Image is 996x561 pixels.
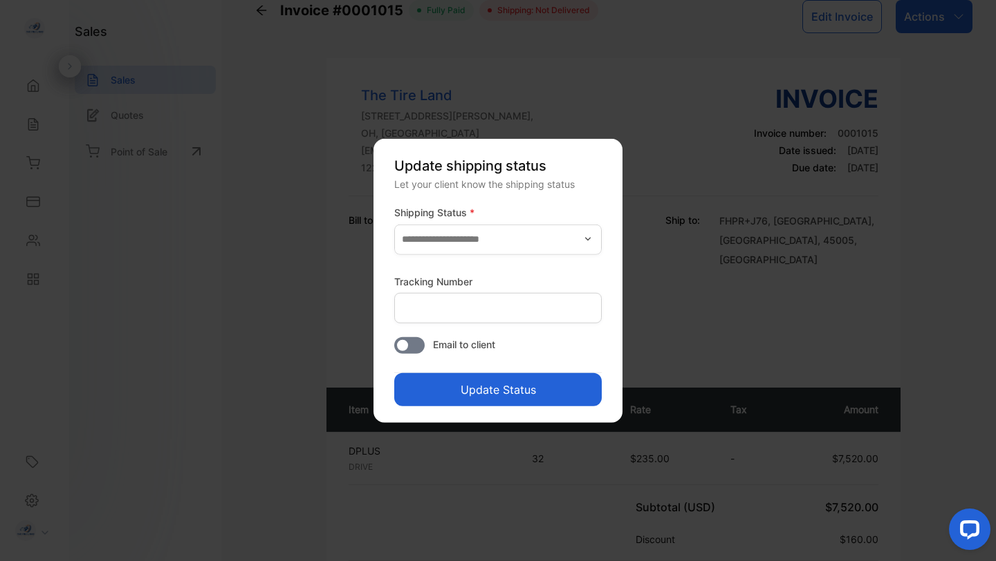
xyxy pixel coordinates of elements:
[394,372,602,406] button: Update Status
[938,503,996,561] iframe: LiveChat chat widget
[394,177,602,191] div: Let your client know the shipping status
[394,155,602,176] p: Update shipping status
[394,205,602,220] label: Shipping Status
[394,274,472,288] label: Tracking Number
[433,336,495,351] span: Email to client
